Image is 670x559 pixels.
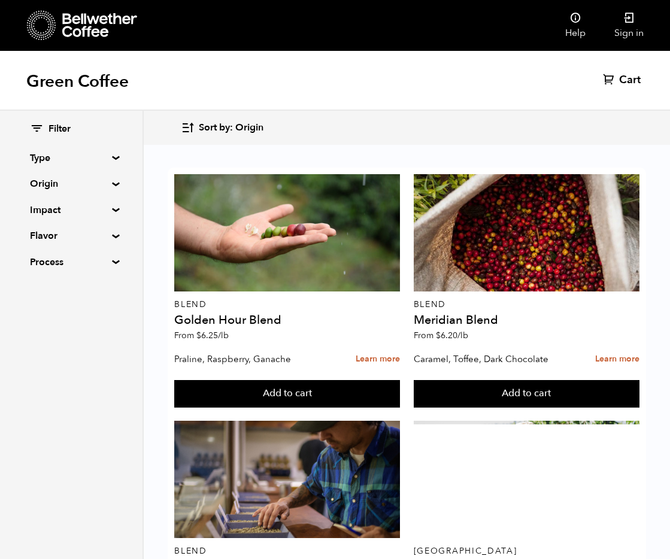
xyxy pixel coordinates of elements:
[414,350,549,368] p: Caramel, Toffee, Dark Chocolate
[181,114,263,142] button: Sort by: Origin
[356,347,400,372] a: Learn more
[436,330,441,341] span: $
[48,123,71,136] span: Filter
[26,71,129,92] h1: Green Coffee
[30,229,113,243] summary: Flavor
[414,330,468,341] span: From
[30,177,113,191] summary: Origin
[196,330,229,341] bdi: 6.25
[457,330,468,341] span: /lb
[174,380,400,408] button: Add to cart
[199,121,263,135] span: Sort by: Origin
[218,330,229,341] span: /lb
[174,300,400,309] p: Blend
[595,347,639,372] a: Learn more
[174,547,400,555] p: Blend
[414,380,639,408] button: Add to cart
[174,350,310,368] p: Praline, Raspberry, Ganache
[414,314,639,326] h4: Meridian Blend
[414,547,639,555] p: [GEOGRAPHIC_DATA]
[174,314,400,326] h4: Golden Hour Blend
[603,73,644,87] a: Cart
[619,73,641,87] span: Cart
[196,330,201,341] span: $
[414,300,639,309] p: Blend
[30,151,113,165] summary: Type
[174,330,229,341] span: From
[436,330,468,341] bdi: 6.20
[30,203,113,217] summary: Impact
[30,255,113,269] summary: Process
